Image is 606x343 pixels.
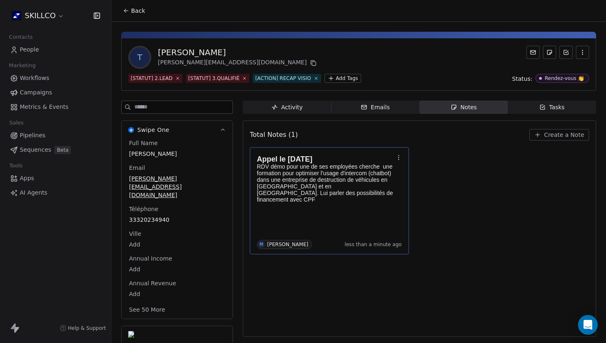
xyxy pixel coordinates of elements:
[260,241,263,248] div: M
[257,155,394,163] h1: Appel le [DATE]
[7,43,104,56] a: People
[25,10,56,21] span: SKILLCO
[127,164,147,172] span: Email
[20,45,39,54] span: People
[118,3,150,18] button: Back
[128,127,134,133] img: Swipe One
[544,131,584,139] span: Create a Note
[529,129,589,141] button: Create a Note
[10,9,66,23] button: SKILLCO
[137,126,169,134] span: Swipe One
[345,241,402,248] span: less than a minute ago
[127,139,160,147] span: Full Name
[54,146,71,154] span: Beta
[7,143,104,157] a: SequencesBeta
[7,71,104,85] a: Workflows
[127,279,178,287] span: Annual Revenue
[20,188,47,197] span: AI Agents
[20,74,49,82] span: Workflows
[131,75,173,82] div: [STATUT] 2.LEAD
[578,315,598,335] div: Open Intercom Messenger
[257,163,394,203] p: RDV démo pour une de ses employées cherche une formation pour optimiser l'usage d'intercom (chatb...
[20,174,34,183] span: Apps
[7,86,104,99] a: Campaigns
[6,160,26,172] span: Tools
[129,265,225,273] span: Add
[512,75,532,83] span: Status:
[68,325,106,331] span: Help & Support
[129,150,225,158] span: [PERSON_NAME]
[6,117,27,129] span: Sales
[127,254,174,263] span: Annual Income
[7,100,104,114] a: Metrics & Events
[12,11,21,21] img: Skillco%20logo%20icon%20(2).png
[545,75,584,81] div: Rendez-vous 👏
[130,47,150,67] span: T
[7,129,104,142] a: Pipelines
[20,103,68,111] span: Metrics & Events
[188,75,240,82] div: [STATUT] 3.QUALIFIÉ
[7,171,104,185] a: Apps
[129,240,225,249] span: Add
[129,290,225,298] span: Add
[20,146,51,154] span: Sequences
[158,47,318,58] div: [PERSON_NAME]
[5,59,39,72] span: Marketing
[5,31,36,43] span: Contacts
[7,186,104,200] a: AI Agents
[158,58,318,68] div: [PERSON_NAME][EMAIL_ADDRESS][DOMAIN_NAME]
[271,103,303,112] div: Activity
[122,121,233,139] button: Swipe OneSwipe One
[324,74,362,83] button: Add Tags
[60,325,106,331] a: Help & Support
[127,205,160,213] span: Téléphone
[539,103,565,112] div: Tasks
[127,230,143,238] span: Ville
[129,216,225,224] span: 33320234940
[267,242,308,247] div: [PERSON_NAME]
[20,131,45,140] span: Pipelines
[255,75,311,82] div: [ACTION] RECAP VISIO
[124,302,170,317] button: See 50 More
[129,174,225,199] span: [PERSON_NAME][EMAIL_ADDRESS][DOMAIN_NAME]
[122,139,233,319] div: Swipe OneSwipe One
[131,7,145,15] span: Back
[20,88,52,97] span: Campaigns
[361,103,390,112] div: Emails
[250,130,298,140] span: Total Notes (1)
